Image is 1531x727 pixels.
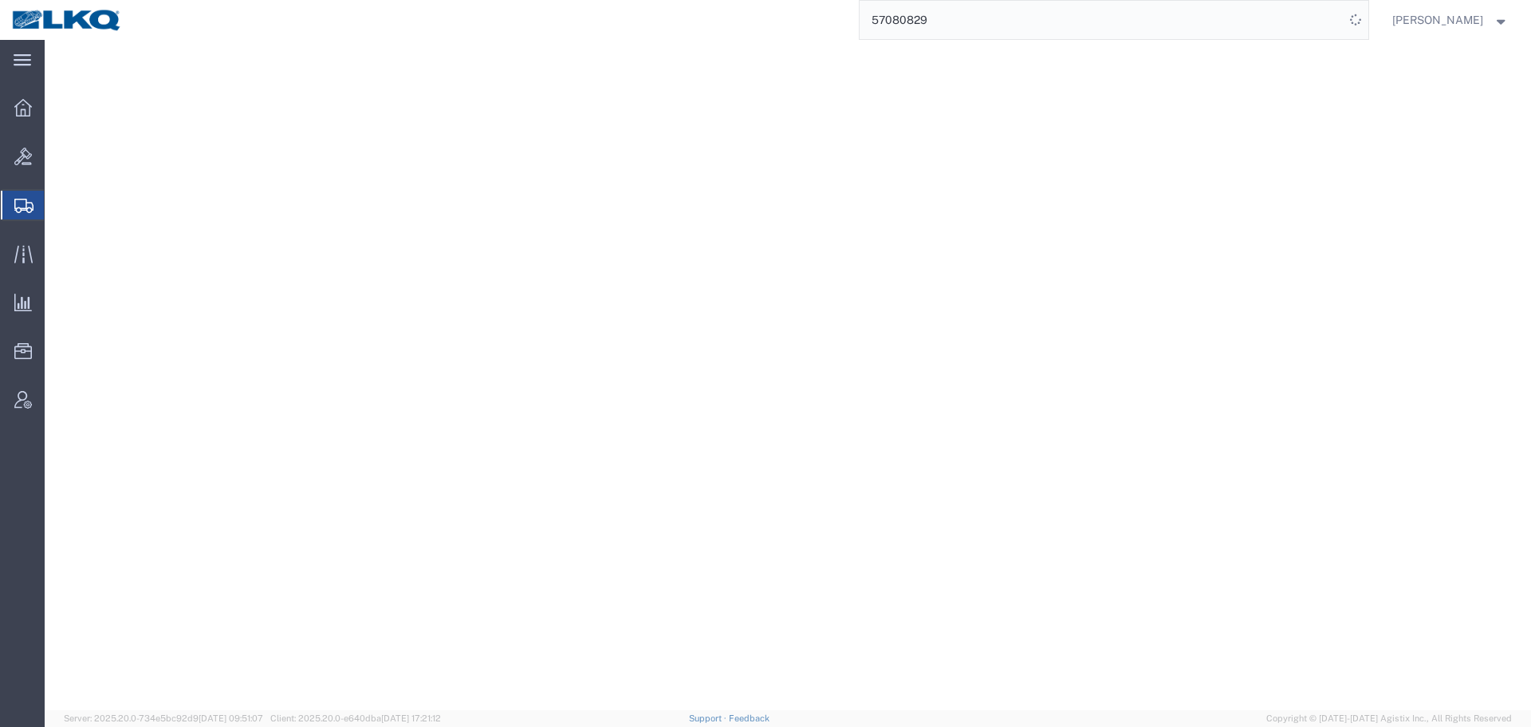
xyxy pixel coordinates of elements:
[45,40,1531,710] iframe: FS Legacy Container
[199,713,263,723] span: [DATE] 09:51:07
[729,713,769,723] a: Feedback
[11,8,123,32] img: logo
[689,713,729,723] a: Support
[64,713,263,723] span: Server: 2025.20.0-734e5bc92d9
[1392,11,1483,29] span: Rajasheker Reddy
[1391,10,1509,30] button: [PERSON_NAME]
[860,1,1344,39] input: Search for shipment number, reference number
[381,713,441,723] span: [DATE] 17:21:12
[1266,712,1512,725] span: Copyright © [DATE]-[DATE] Agistix Inc., All Rights Reserved
[270,713,441,723] span: Client: 2025.20.0-e640dba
